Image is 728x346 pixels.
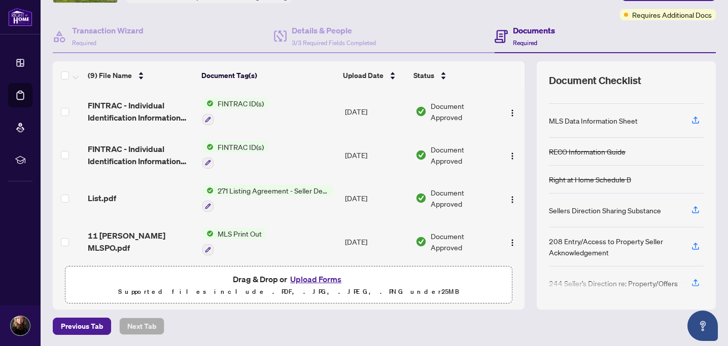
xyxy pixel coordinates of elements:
img: Profile Icon [11,316,30,335]
div: Right at Home Schedule B [549,174,631,185]
td: [DATE] [341,90,411,133]
span: FINTRAC - Individual Identification Information Record 6.pdf [88,99,194,124]
button: Logo [504,190,521,206]
span: Drag & Drop orUpload FormsSupported files include .PDF, .JPG, .JPEG, .PNG under25MB [65,266,512,304]
button: Status IconMLS Print Out [202,228,266,255]
span: Document Approved [431,100,496,123]
img: Document Status [415,106,427,117]
div: RECO Information Guide [549,146,626,157]
span: Drag & Drop or [233,273,344,286]
img: Logo [508,109,516,117]
img: Logo [508,239,516,247]
h4: Details & People [292,24,376,36]
button: Logo [504,147,521,163]
span: Requires Additional Docs [632,9,712,20]
img: Status Icon [202,98,214,109]
img: Status Icon [202,141,214,152]
span: Status [413,70,434,81]
h4: Transaction Wizard [72,24,144,36]
span: (9) File Name [88,70,132,81]
span: FINTRAC - Individual Identification Information Record 7.pdf [88,143,194,167]
span: Required [72,39,96,47]
span: List.pdf [88,192,116,204]
button: Logo [504,234,521,250]
button: Status IconFINTRAC ID(s) [202,141,268,169]
button: Status Icon271 Listing Agreement - Seller Designated Representation Agreement Authority to Offer ... [202,185,334,212]
span: 11 [PERSON_NAME] MLSPO.pdf [88,229,194,254]
div: MLS Data Information Sheet [549,115,638,126]
span: 3/3 Required Fields Completed [292,39,376,47]
button: Status IconFINTRAC ID(s) [202,98,268,125]
img: Logo [508,152,516,160]
div: 208 Entry/Access to Property Seller Acknowledgement [549,236,679,258]
span: Required [513,39,537,47]
span: Document Checklist [549,73,641,88]
span: MLS Print Out [214,228,266,239]
th: Document Tag(s) [197,61,339,90]
img: Document Status [415,193,427,204]
button: Open asap [687,311,718,341]
span: Document Approved [431,230,496,253]
span: Document Approved [431,187,496,209]
div: Sellers Direction Sharing Substance [549,205,661,216]
img: Status Icon [202,185,214,196]
img: Status Icon [202,228,214,239]
th: Upload Date [339,61,409,90]
img: Document Status [415,149,427,161]
img: logo [8,8,32,26]
th: (9) File Name [84,61,197,90]
td: [DATE] [341,177,411,220]
td: [DATE] [341,220,411,263]
button: Upload Forms [287,273,344,286]
img: Document Status [415,236,427,247]
div: 244 Seller’s Direction re: Property/Offers [549,278,678,289]
span: FINTRAC ID(s) [214,98,268,109]
span: Upload Date [343,70,384,81]
span: FINTRAC ID(s) [214,141,268,152]
th: Status [409,61,497,90]
span: Document Approved [431,144,496,166]
span: Previous Tab [61,318,103,334]
button: Next Tab [119,318,164,335]
h4: Documents [513,24,555,36]
button: Logo [504,103,521,120]
img: Logo [508,196,516,204]
p: Supported files include .PDF, .JPG, .JPEG, .PNG under 25 MB [72,286,506,298]
button: Previous Tab [53,318,111,335]
span: 271 Listing Agreement - Seller Designated Representation Agreement Authority to Offer for Sale [214,185,334,196]
td: [DATE] [341,133,411,177]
